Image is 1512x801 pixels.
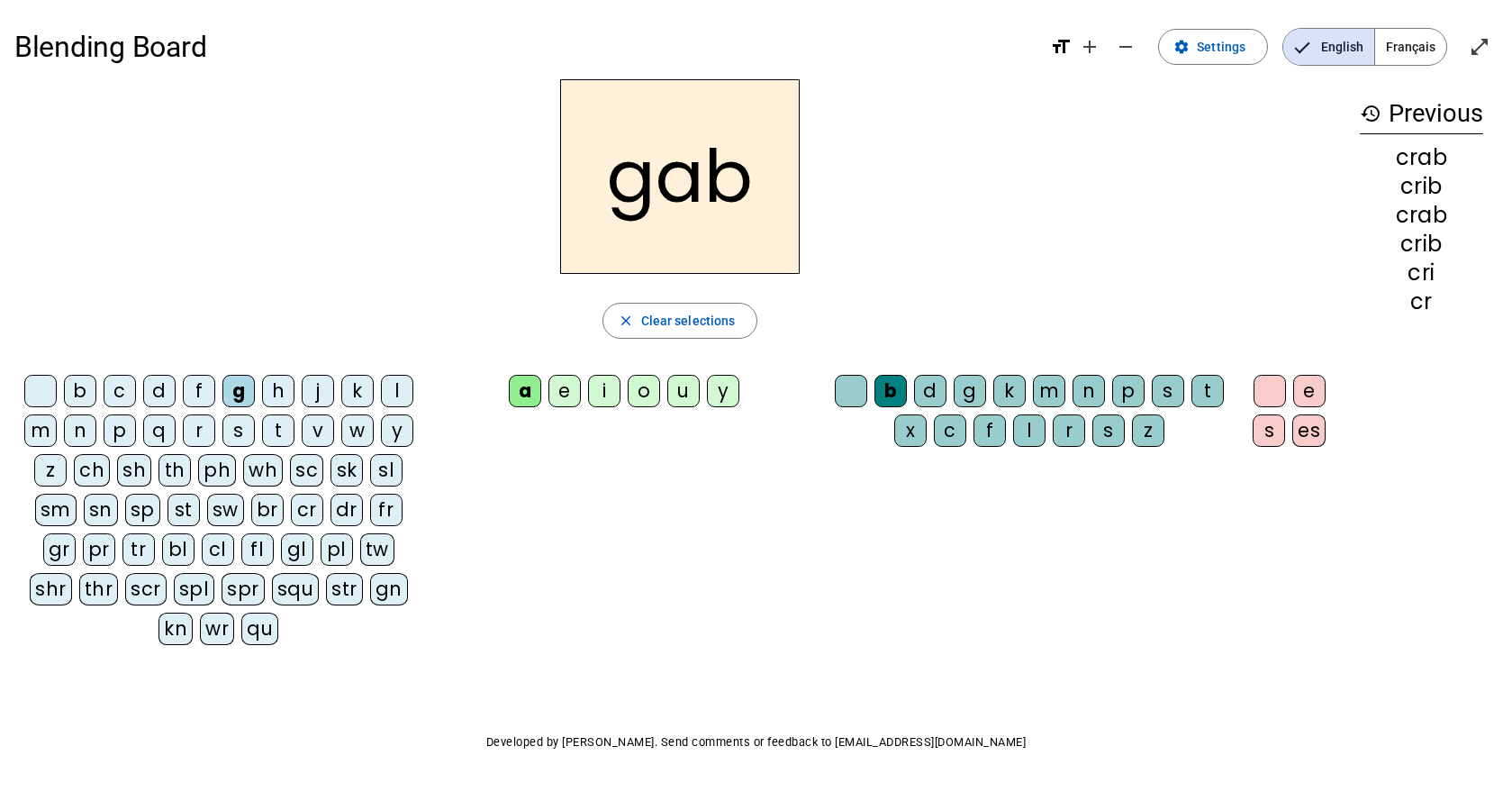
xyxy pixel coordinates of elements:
[122,533,155,566] div: tr
[1158,29,1268,65] button: Settings
[1079,36,1100,58] mat-icon: add
[1360,291,1483,313] div: cr
[1360,262,1483,284] div: cri
[602,303,758,339] button: Clear selections
[1073,375,1105,407] div: n
[158,454,191,487] div: th
[302,375,334,407] div: j
[1197,36,1245,58] span: Settings
[1108,29,1144,65] button: Decrease font size
[1050,36,1072,58] mat-icon: format_size
[894,414,927,447] div: x
[64,375,96,407] div: b
[117,454,151,487] div: sh
[291,494,323,526] div: cr
[874,375,907,407] div: b
[370,573,408,605] div: gn
[1072,29,1108,65] button: Increase font size
[251,494,284,526] div: br
[158,613,193,645] div: kn
[370,454,403,487] div: sl
[290,454,323,487] div: sc
[84,494,118,526] div: sn
[381,375,413,407] div: l
[641,310,736,332] span: Clear selections
[341,414,374,447] div: w
[1282,28,1447,66] mat-button-toggle-group: Language selection
[1152,375,1184,407] div: s
[143,414,176,447] div: q
[1360,103,1381,124] mat-icon: history
[200,613,234,645] div: wr
[1469,36,1490,58] mat-icon: open_in_full
[262,375,294,407] div: h
[667,375,700,407] div: u
[341,375,374,407] div: k
[509,375,541,407] div: a
[79,573,119,605] div: thr
[1360,147,1483,168] div: crab
[183,414,215,447] div: r
[618,313,634,329] mat-icon: close
[1360,94,1483,134] h3: Previous
[1360,233,1483,255] div: crib
[326,573,363,605] div: str
[1253,414,1285,447] div: s
[174,573,215,605] div: spl
[1462,29,1498,65] button: Enter full screen
[1375,29,1446,65] span: Français
[1053,414,1085,447] div: r
[1115,36,1136,58] mat-icon: remove
[125,573,167,605] div: scr
[24,414,57,447] div: m
[222,414,255,447] div: s
[222,573,265,605] div: spr
[1033,375,1065,407] div: m
[43,533,76,566] div: gr
[934,414,966,447] div: c
[1360,176,1483,197] div: crib
[1173,39,1190,55] mat-icon: settings
[330,494,363,526] div: dr
[973,414,1006,447] div: f
[381,414,413,447] div: y
[1132,414,1164,447] div: z
[183,375,215,407] div: f
[370,494,403,526] div: fr
[198,454,236,487] div: ph
[954,375,986,407] div: g
[241,533,274,566] div: fl
[14,732,1498,753] p: Developed by [PERSON_NAME]. Send comments or feedback to [EMAIL_ADDRESS][DOMAIN_NAME]
[34,454,67,487] div: z
[330,454,363,487] div: sk
[302,414,334,447] div: v
[1292,414,1326,447] div: es
[104,375,136,407] div: c
[167,494,200,526] div: st
[1092,414,1125,447] div: s
[588,375,620,407] div: i
[1283,29,1374,65] span: English
[207,494,244,526] div: sw
[14,18,1036,76] h1: Blending Board
[125,494,160,526] div: sp
[143,375,176,407] div: d
[281,533,313,566] div: gl
[222,375,255,407] div: g
[548,375,581,407] div: e
[1191,375,1224,407] div: t
[1112,375,1145,407] div: p
[321,533,353,566] div: pl
[914,375,946,407] div: d
[74,454,110,487] div: ch
[1293,375,1326,407] div: e
[360,533,394,566] div: tw
[35,494,77,526] div: sm
[1360,205,1483,226] div: crab
[993,375,1026,407] div: k
[64,414,96,447] div: n
[202,533,234,566] div: cl
[560,79,800,274] h2: gab
[262,414,294,447] div: t
[241,613,278,645] div: qu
